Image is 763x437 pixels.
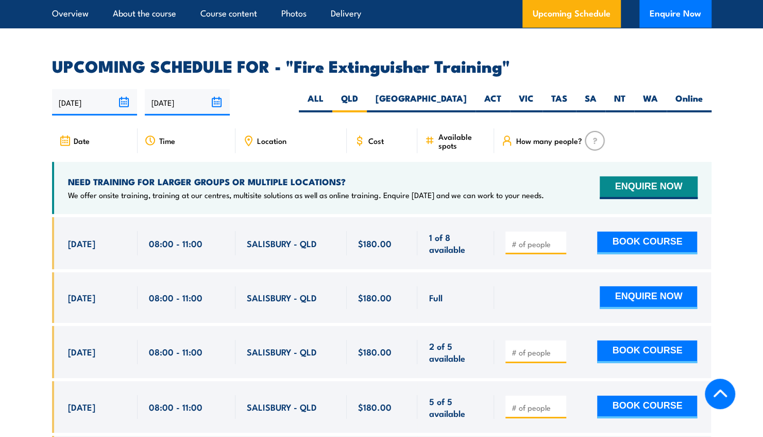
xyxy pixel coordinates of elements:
[149,346,202,358] span: 08:00 - 11:00
[52,89,137,116] input: From date
[358,346,392,358] span: $180.00
[634,92,667,112] label: WA
[247,401,317,413] span: SALISBURY - QLD
[257,136,286,145] span: Location
[511,239,563,249] input: # of people
[149,292,202,303] span: 08:00 - 11:00
[600,286,697,309] button: ENQUIRE NOW
[542,92,576,112] label: TAS
[367,92,476,112] label: [GEOGRAPHIC_DATA]
[368,136,384,145] span: Cost
[332,92,367,112] label: QLD
[68,176,544,187] h4: NEED TRAINING FOR LARGER GROUPS OR MULTIPLE LOCATIONS?
[358,237,392,249] span: $180.00
[247,346,317,358] span: SALISBURY - QLD
[299,92,332,112] label: ALL
[74,136,90,145] span: Date
[600,176,697,199] button: ENQUIRE NOW
[429,292,442,303] span: Full
[145,89,230,116] input: To date
[247,292,317,303] span: SALISBURY - QLD
[597,232,697,254] button: BOOK COURSE
[597,396,697,418] button: BOOK COURSE
[68,292,95,303] span: [DATE]
[476,92,510,112] label: ACT
[516,136,582,145] span: How many people?
[68,401,95,413] span: [DATE]
[511,402,563,413] input: # of people
[429,395,483,419] span: 5 of 5 available
[358,292,392,303] span: $180.00
[247,237,317,249] span: SALISBURY - QLD
[149,237,202,249] span: 08:00 - 11:00
[438,132,487,150] span: Available spots
[68,190,544,200] p: We offer onsite training, training at our centres, multisite solutions as well as online training...
[605,92,634,112] label: NT
[429,231,483,255] span: 1 of 8 available
[149,401,202,413] span: 08:00 - 11:00
[68,237,95,249] span: [DATE]
[667,92,711,112] label: Online
[52,58,711,73] h2: UPCOMING SCHEDULE FOR - "Fire Extinguisher Training"
[68,346,95,358] span: [DATE]
[159,136,175,145] span: Time
[511,347,563,358] input: # of people
[358,401,392,413] span: $180.00
[576,92,605,112] label: SA
[510,92,542,112] label: VIC
[597,341,697,363] button: BOOK COURSE
[429,340,483,364] span: 2 of 5 available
